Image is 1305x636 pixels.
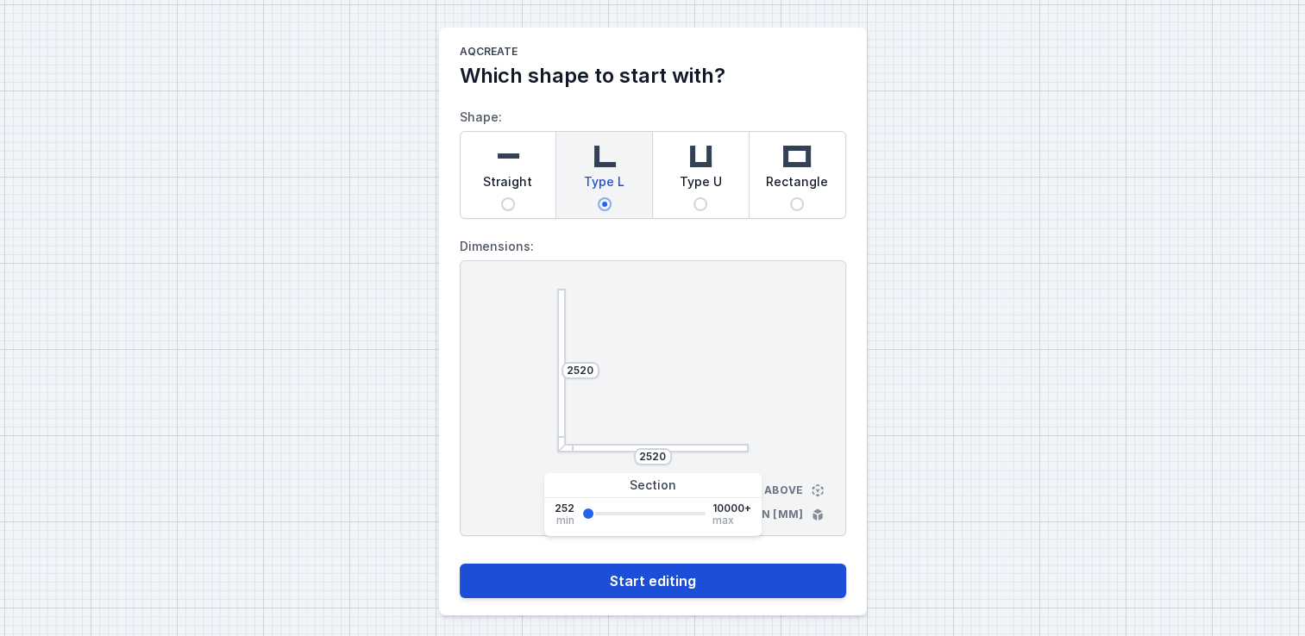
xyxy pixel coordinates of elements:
span: Rectangle [766,173,828,197]
img: rectangle.svg [780,139,814,173]
span: Straight [483,173,532,197]
label: Shape: [460,103,846,219]
div: Section [544,473,762,498]
img: u-shaped.svg [683,139,718,173]
span: Type L [584,173,624,197]
input: Dimension [mm] [639,450,667,464]
h2: Which shape to start with? [460,62,846,90]
img: l-shaped.svg [587,139,622,173]
button: Start editing [460,564,846,598]
label: Dimensions: [460,233,846,260]
span: 252 [555,502,574,515]
span: max [712,515,734,526]
span: 10000+ [712,502,751,515]
img: straight.svg [491,139,525,173]
input: Straight [501,197,515,211]
span: Type U [680,173,722,197]
h1: AQcreate [460,45,846,62]
input: Rectangle [790,197,804,211]
input: Type U [693,197,707,211]
input: Dimension [mm] [567,364,594,377]
input: Type L [598,197,612,211]
span: min [556,515,574,526]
